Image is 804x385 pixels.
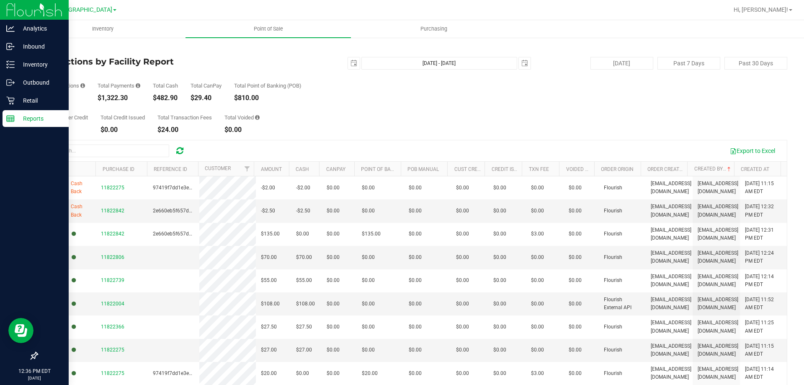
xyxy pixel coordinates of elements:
span: [DATE] 12:14 PM EDT [745,273,782,289]
a: Txn Fee [529,166,549,172]
a: Amount [261,166,282,172]
span: [DATE] 12:24 PM EDT [745,249,782,265]
span: [EMAIL_ADDRESS][DOMAIN_NAME] [651,203,691,219]
span: [DATE] 11:15 AM EDT [745,180,782,196]
p: 12:36 PM EDT [4,367,65,375]
span: 11822004 [101,301,124,307]
span: [EMAIL_ADDRESS][DOMAIN_NAME] [698,319,738,335]
span: $0.00 [456,323,469,331]
span: Flourish [604,253,622,261]
span: $0.00 [409,207,422,215]
inline-svg: Inventory [6,60,15,69]
p: Retail [15,96,65,106]
a: Point of Banking (POB) [361,166,420,172]
span: $0.00 [493,207,506,215]
span: $0.00 [569,346,582,354]
a: Inventory [20,20,186,38]
button: Past 7 Days [657,57,720,70]
span: $0.00 [409,253,422,261]
span: Flourish [604,230,622,238]
span: $0.00 [456,369,469,377]
span: [EMAIL_ADDRESS][DOMAIN_NAME] [698,273,738,289]
span: $0.00 [531,300,544,308]
span: [EMAIL_ADDRESS][DOMAIN_NAME] [698,342,738,358]
span: [DATE] 11:14 AM EDT [745,365,782,381]
span: $0.00 [362,346,375,354]
inline-svg: Inbound [6,42,15,51]
span: [DATE] 12:31 PM EDT [745,226,782,242]
div: $0.00 [100,127,145,133]
span: [EMAIL_ADDRESS][DOMAIN_NAME] [651,365,691,381]
span: $27.00 [296,346,312,354]
span: Flourish [604,207,622,215]
span: [EMAIL_ADDRESS][DOMAIN_NAME] [651,180,691,196]
a: Cust Credit [454,166,485,172]
span: $20.00 [261,369,277,377]
p: Inventory [15,59,65,70]
span: $0.00 [327,184,340,192]
span: $70.00 [296,253,312,261]
div: Total Point of Banking (POB) [234,83,301,88]
span: $0.00 [456,346,469,354]
span: [EMAIL_ADDRESS][DOMAIN_NAME] [698,249,738,265]
span: Flourish [604,184,622,192]
span: 11822275 [101,347,124,353]
span: Flourish [604,276,622,284]
span: $0.00 [362,184,375,192]
a: Created By [694,166,732,172]
span: [EMAIL_ADDRESS][DOMAIN_NAME] [698,296,738,312]
span: [DATE] 12:32 PM EDT [745,203,782,219]
span: $0.00 [409,300,422,308]
a: Credit Issued [492,166,526,172]
span: $0.00 [456,276,469,284]
span: $0.00 [327,323,340,331]
input: Search... [44,145,169,157]
p: Analytics [15,23,65,34]
iframe: Resource center [8,318,33,343]
span: [DATE] 11:52 AM EDT [745,296,782,312]
span: 11822842 [101,231,124,237]
span: $0.00 [569,276,582,284]
span: $0.00 [296,369,309,377]
span: $108.00 [261,300,280,308]
span: $27.50 [296,323,312,331]
span: Hi, [PERSON_NAME]! [734,6,788,13]
i: Count of all successful payment transactions, possibly including voids, refunds, and cash-back fr... [80,83,85,88]
span: -$2.50 [261,207,275,215]
div: $0.00 [224,127,260,133]
span: -$2.00 [296,184,310,192]
span: [EMAIL_ADDRESS][DOMAIN_NAME] [651,226,691,242]
span: $0.00 [569,184,582,192]
span: $0.00 [456,300,469,308]
span: [EMAIL_ADDRESS][DOMAIN_NAME] [651,319,691,335]
span: 11822739 [101,277,124,283]
span: $55.00 [296,276,312,284]
button: Export to Excel [724,144,781,158]
span: $0.00 [569,369,582,377]
span: $0.00 [327,253,340,261]
span: select [519,57,531,69]
span: [GEOGRAPHIC_DATA] [55,6,112,13]
a: POB Manual [407,166,439,172]
div: Total Transaction Fees [157,115,212,120]
i: Sum of all successful, non-voided payment transaction amounts, excluding tips and transaction fees. [136,83,140,88]
span: $0.00 [327,346,340,354]
div: $29.40 [191,95,222,101]
span: Flourish [604,369,622,377]
span: $0.00 [531,253,544,261]
span: [DATE] 11:25 AM EDT [745,319,782,335]
span: Flourish External API [604,296,641,312]
span: $135.00 [362,230,381,238]
span: -$2.00 [261,184,275,192]
span: select [348,57,360,69]
div: $24.00 [157,127,212,133]
span: $3.00 [531,230,544,238]
span: -$2.50 [296,207,310,215]
span: 11822806 [101,254,124,260]
span: $0.00 [327,369,340,377]
p: Outbound [15,78,65,88]
span: $0.00 [493,369,506,377]
a: Purchasing [351,20,516,38]
span: $0.00 [362,207,375,215]
span: $0.00 [409,184,422,192]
